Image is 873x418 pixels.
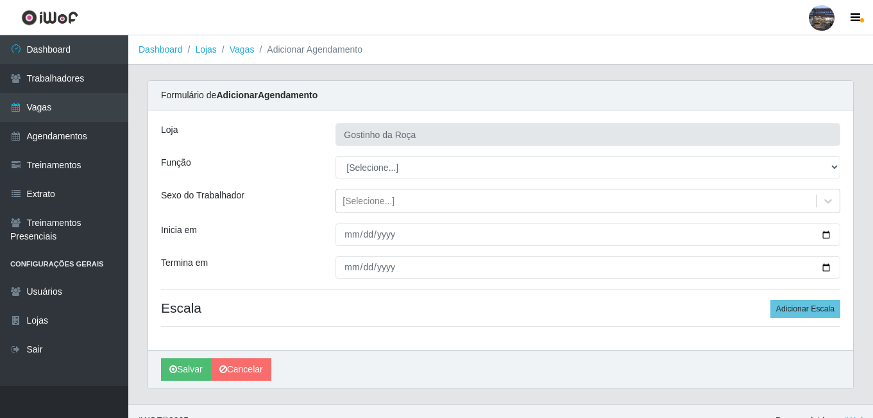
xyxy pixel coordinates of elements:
[148,81,853,110] div: Formulário de
[161,189,244,202] label: Sexo do Trabalhador
[161,300,840,316] h4: Escala
[161,123,178,137] label: Loja
[195,44,216,55] a: Lojas
[770,300,840,318] button: Adicionar Escala
[335,223,840,246] input: 00/00/0000
[335,256,840,279] input: 00/00/0000
[161,223,197,237] label: Inicia em
[161,156,191,170] label: Função
[216,90,318,100] strong: Adicionar Agendamento
[161,256,208,270] label: Termina em
[21,10,78,26] img: CoreUI Logo
[230,44,255,55] a: Vagas
[161,358,211,381] button: Salvar
[211,358,271,381] a: Cancelar
[343,195,394,208] div: [Selecione...]
[254,43,362,57] li: Adicionar Agendamento
[139,44,183,55] a: Dashboard
[128,35,873,65] nav: breadcrumb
